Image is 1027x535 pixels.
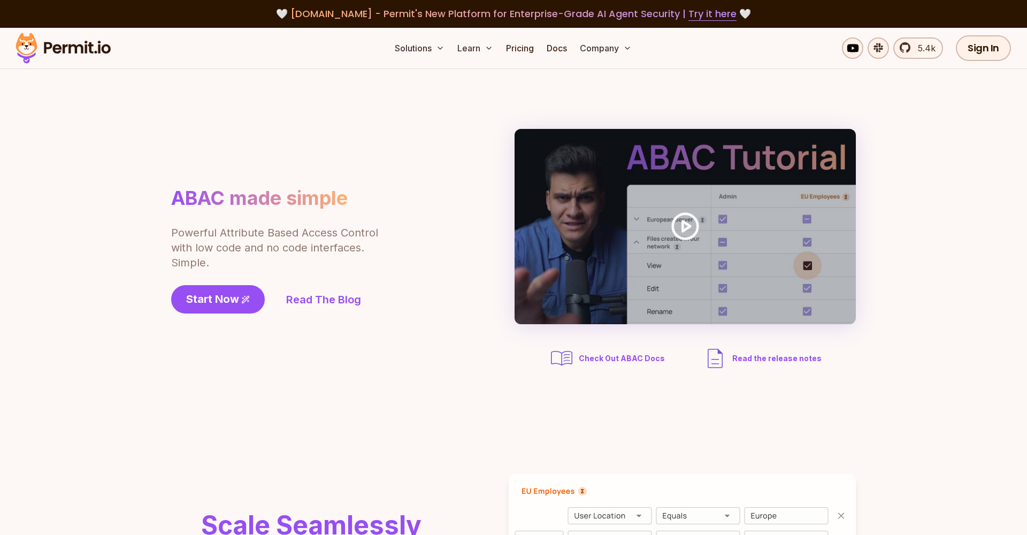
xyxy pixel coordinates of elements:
h1: ABAC made simple [171,186,348,210]
img: Permit logo [11,30,116,66]
a: Check Out ABAC Docs [549,346,668,371]
span: [DOMAIN_NAME] - Permit's New Platform for Enterprise-Grade AI Agent Security | [290,7,737,20]
span: 5.4k [911,42,936,55]
a: Start Now [171,285,265,314]
div: 🤍 🤍 [26,6,1001,21]
button: Learn [453,37,497,59]
a: Read the release notes [702,346,822,371]
a: Sign In [956,35,1011,61]
img: description [702,346,728,371]
span: Start Now [186,292,239,307]
img: abac docs [549,346,574,371]
span: Read the release notes [732,353,822,364]
a: Try it here [688,7,737,21]
button: Solutions [390,37,449,59]
a: Read The Blog [286,292,361,307]
button: Company [576,37,636,59]
a: Pricing [502,37,538,59]
span: Check Out ABAC Docs [579,353,665,364]
a: Docs [542,37,571,59]
p: Powerful Attribute Based Access Control with low code and no code interfaces. Simple. [171,225,380,270]
a: 5.4k [893,37,943,59]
